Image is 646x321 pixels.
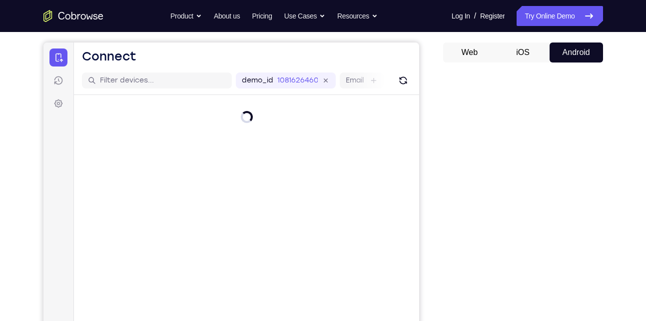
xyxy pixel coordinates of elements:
button: iOS [496,42,550,62]
button: 6-digit code [173,301,233,321]
a: Pricing [252,6,272,26]
button: Web [443,42,497,62]
span: / [474,10,476,22]
button: Resources [337,6,378,26]
a: Try Online Demo [517,6,603,26]
a: Register [480,6,505,26]
button: Product [170,6,202,26]
button: Use Cases [284,6,325,26]
button: Android [550,42,603,62]
a: Log In [452,6,470,26]
a: Go to the home page [43,10,103,22]
a: About us [214,6,240,26]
